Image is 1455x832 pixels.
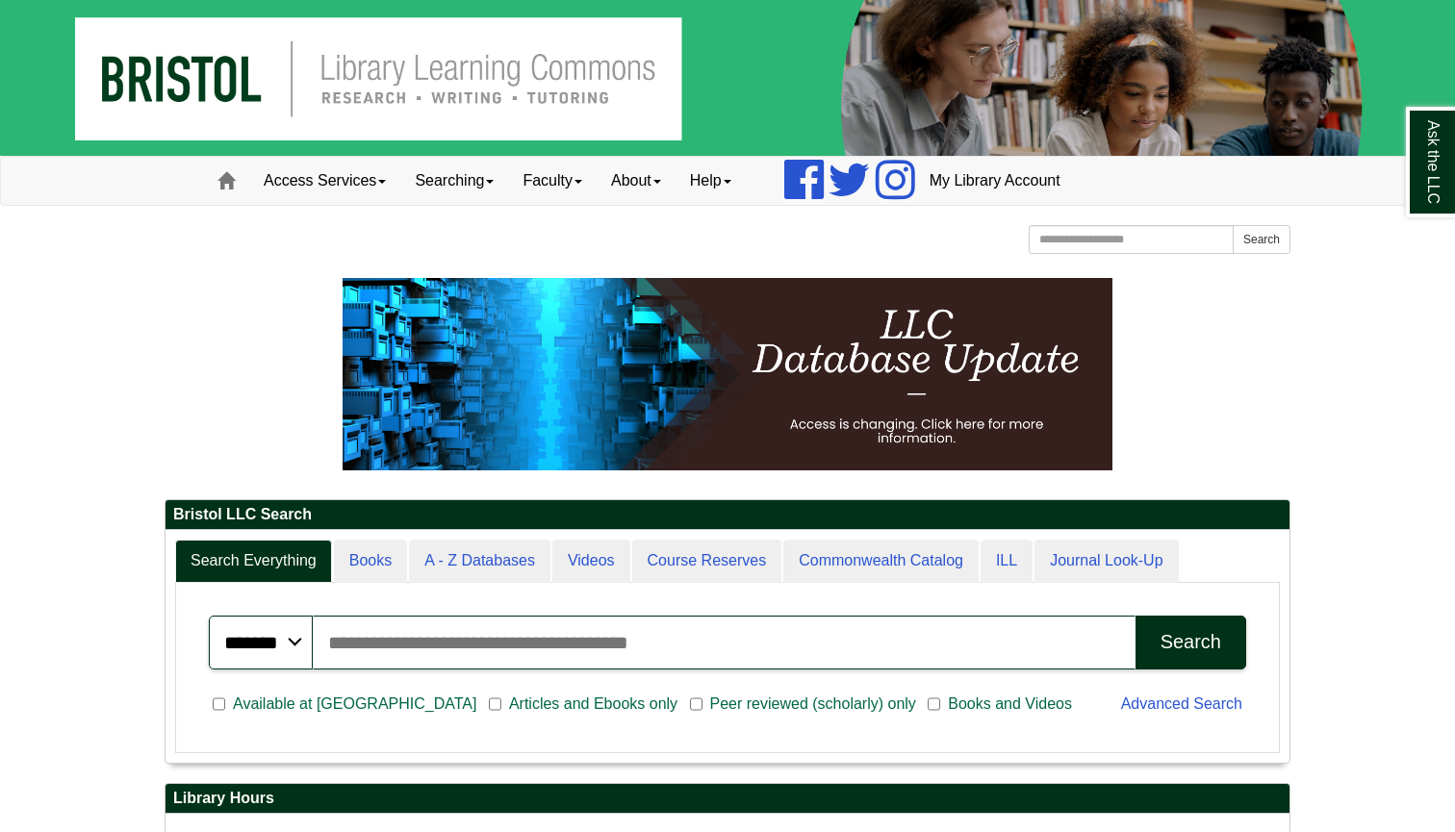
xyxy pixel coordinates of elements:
input: Books and Videos [928,695,940,713]
input: Available at [GEOGRAPHIC_DATA] [213,695,225,713]
button: Search [1136,616,1246,669]
a: About [597,157,676,205]
h2: Library Hours [166,784,1289,814]
input: Peer reviewed (scholarly) only [690,695,702,713]
a: Videos [552,540,630,583]
a: Faculty [508,157,597,205]
a: Advanced Search [1121,695,1242,712]
a: Books [334,540,407,583]
a: Access Services [249,157,400,205]
a: Journal Look-Up [1034,540,1178,583]
span: Books and Videos [940,693,1080,716]
a: A - Z Databases [409,540,550,583]
a: Searching [400,157,508,205]
a: Commonwealth Catalog [783,540,979,583]
h2: Bristol LLC Search [166,500,1289,530]
span: Peer reviewed (scholarly) only [702,693,924,716]
button: Search [1233,225,1290,254]
a: ILL [981,540,1033,583]
a: My Library Account [915,157,1075,205]
a: Course Reserves [632,540,782,583]
img: HTML tutorial [343,278,1112,470]
span: Available at [GEOGRAPHIC_DATA] [225,693,484,716]
span: Articles and Ebooks only [501,693,685,716]
a: Help [676,157,746,205]
div: Search [1161,631,1221,653]
a: Search Everything [175,540,332,583]
input: Articles and Ebooks only [489,695,501,713]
